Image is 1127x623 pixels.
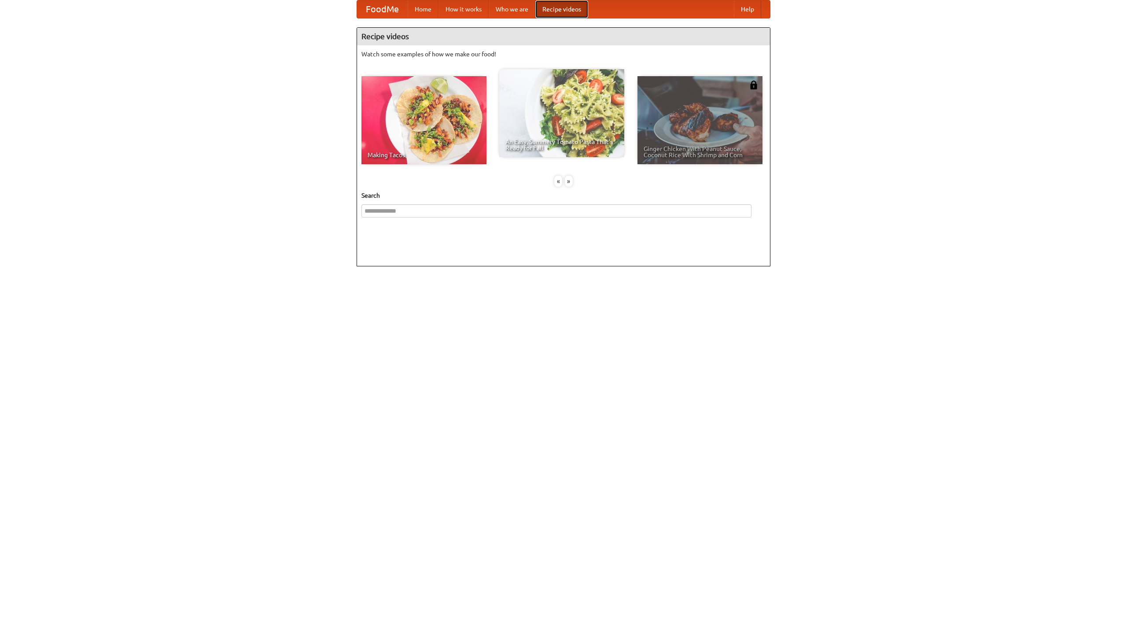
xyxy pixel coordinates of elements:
span: An Easy, Summery Tomato Pasta That's Ready for Fall [505,139,618,151]
p: Watch some examples of how we make our food! [361,50,766,59]
div: « [554,176,562,187]
a: FoodMe [357,0,408,18]
div: » [565,176,573,187]
a: An Easy, Summery Tomato Pasta That's Ready for Fall [499,69,624,157]
a: Who we are [489,0,535,18]
span: Making Tacos [368,152,480,158]
a: Home [408,0,438,18]
h5: Search [361,191,766,200]
img: 483408.png [749,81,758,89]
a: Making Tacos [361,76,486,164]
a: Recipe videos [535,0,588,18]
h4: Recipe videos [357,28,770,45]
a: How it works [438,0,489,18]
a: Help [734,0,761,18]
